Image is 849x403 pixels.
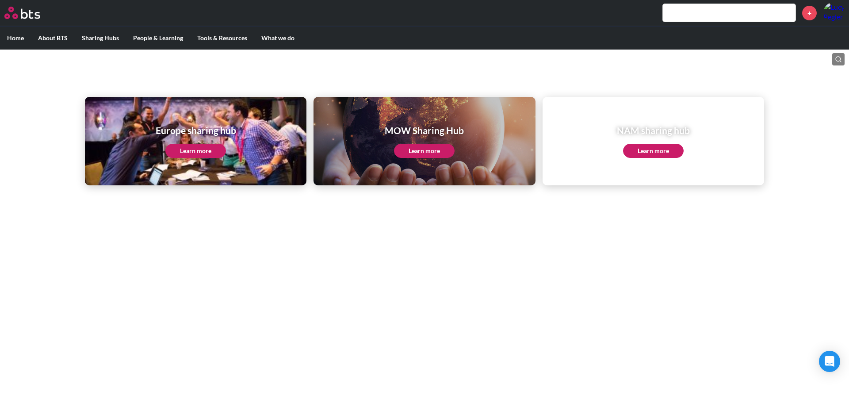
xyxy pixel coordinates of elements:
h1: MOW Sharing Hub [385,124,464,137]
label: Sharing Hubs [75,27,126,50]
h1: Europe sharing hub [156,124,236,137]
label: Tools & Resources [190,27,254,50]
img: BTS Logo [4,7,40,19]
a: Go home [4,7,57,19]
div: Open Intercom Messenger [819,351,840,372]
label: What we do [254,27,302,50]
h1: NAM sharing hub [617,124,690,137]
label: People & Learning [126,27,190,50]
a: Learn more [623,144,684,158]
a: Learn more [165,144,226,158]
a: + [802,6,817,20]
label: About BTS [31,27,75,50]
a: Learn more [394,144,455,158]
a: Profile [823,2,845,23]
img: Lucy Pegler [823,2,845,23]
